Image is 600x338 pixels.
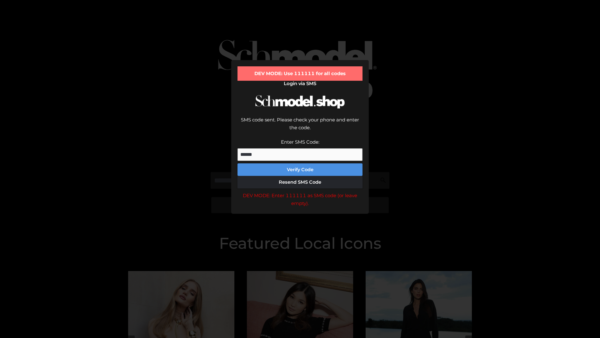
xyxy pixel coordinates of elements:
img: Schmodel Logo [253,90,347,114]
div: DEV MODE: Use 111111 for all codes [237,66,362,81]
button: Verify Code [237,163,362,176]
h2: Login via SMS [237,81,362,86]
div: SMS code sent. Please check your phone and enter the code. [237,116,362,138]
label: Enter SMS Code: [281,139,319,145]
div: DEV MODE: Enter 111111 as SMS code (or leave empty). [237,192,362,207]
button: Resend SMS Code [237,176,362,188]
